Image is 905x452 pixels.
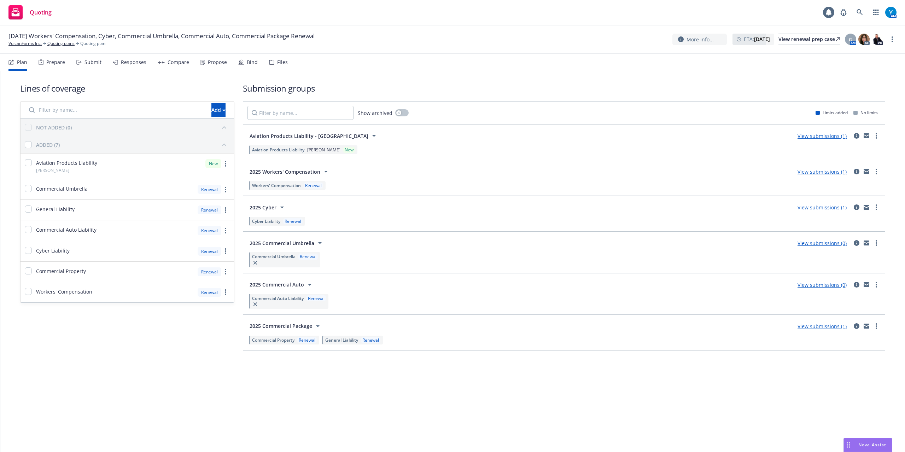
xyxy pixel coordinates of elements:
button: 2025 Workers' Compensation [247,164,332,179]
span: 2025 Commercial Package [250,322,312,330]
span: Cyber Liability [36,247,70,254]
a: View submissions (0) [798,240,847,247]
a: Quoting [6,2,54,22]
span: ETA : [744,35,770,43]
div: Drag to move [844,438,853,452]
a: View renewal prep case [778,34,840,45]
span: Commercial Umbrella [36,185,88,192]
span: [DATE] Workers' Compensation, Cyber, Commercial Umbrella, Commercial Auto, Commercial Package Ren... [8,32,315,40]
span: Aviation Products Liability [252,147,304,153]
span: 2025 Cyber [250,204,276,211]
div: Limits added [816,110,848,116]
a: View submissions (1) [798,168,847,175]
a: View submissions (1) [798,204,847,211]
a: View submissions (1) [798,323,847,330]
div: No limits [853,110,878,116]
div: Renewal [198,288,221,297]
a: more [872,132,881,140]
a: mail [862,203,871,211]
span: 2025 Commercial Umbrella [250,239,314,247]
div: Compare [168,59,189,65]
a: more [888,35,897,44]
a: more [872,239,881,247]
a: circleInformation [852,203,861,211]
a: mail [862,322,871,330]
span: Commercial Auto Liability [36,226,97,233]
a: View submissions (0) [798,282,847,288]
a: View submissions (1) [798,133,847,139]
a: mail [862,167,871,176]
button: 2025 Commercial Umbrella [247,236,326,250]
a: Search [853,5,867,19]
a: more [872,167,881,176]
span: 2025 Workers' Compensation [250,168,320,175]
div: Plan [17,59,27,65]
span: Quoting [30,10,52,15]
img: photo [885,7,897,18]
span: More info... [687,36,714,43]
span: Aviation Products Liability - [GEOGRAPHIC_DATA] [250,132,368,140]
img: photo [872,34,883,45]
a: more [872,203,881,211]
div: Files [277,59,288,65]
strong: [DATE] [754,36,770,42]
span: Commercial Auto Liability [252,295,304,301]
button: ADDED (7) [36,139,230,150]
div: Submit [84,59,101,65]
h1: Submission groups [243,82,885,94]
span: General Liability [325,337,358,343]
a: more [221,288,230,296]
span: General Liability [36,205,75,213]
span: Show archived [358,109,392,117]
button: Nova Assist [843,438,892,452]
div: Responses [121,59,146,65]
div: New [205,159,221,168]
a: VulcanForms Inc. [8,40,42,47]
button: 2025 Commercial Auto [247,278,316,292]
div: Renewal [297,337,317,343]
span: Commercial Umbrella [252,254,296,260]
span: [PERSON_NAME] [36,167,69,173]
a: more [221,226,230,235]
a: more [872,322,881,330]
a: circleInformation [852,239,861,247]
a: mail [862,239,871,247]
span: 2025 Commercial Auto [250,281,304,288]
a: more [221,267,230,276]
span: Aviation Products Liability [36,159,97,167]
span: Workers' Compensation [36,288,92,295]
div: Renewal [283,218,303,224]
div: NOT ADDED (0) [36,124,72,131]
a: more [221,185,230,194]
div: Renewal [198,267,221,276]
button: NOT ADDED (0) [36,122,230,133]
span: Quoting plan [80,40,105,47]
input: Filter by name... [247,106,354,120]
a: mail [862,280,871,289]
img: photo [858,34,870,45]
span: Cyber Liability [252,218,280,224]
span: [PERSON_NAME] [307,147,340,153]
span: Commercial Property [36,267,86,275]
div: Renewal [304,182,323,189]
div: Renewal [198,185,221,194]
button: 2025 Cyber [247,200,288,214]
a: Switch app [869,5,883,19]
a: circleInformation [852,132,861,140]
input: Filter by name... [25,103,207,117]
button: Aviation Products Liability - [GEOGRAPHIC_DATA] [247,129,380,143]
a: Quoting plans [47,40,75,47]
div: ADDED (7) [36,141,60,149]
div: Renewal [198,226,221,235]
div: Prepare [46,59,65,65]
span: Workers' Compensation [252,182,301,189]
button: Add [211,103,226,117]
h1: Lines of coverage [20,82,234,94]
button: More info... [672,34,727,45]
a: circleInformation [852,167,861,176]
div: Renewal [361,337,380,343]
a: more [221,206,230,214]
a: more [872,280,881,289]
